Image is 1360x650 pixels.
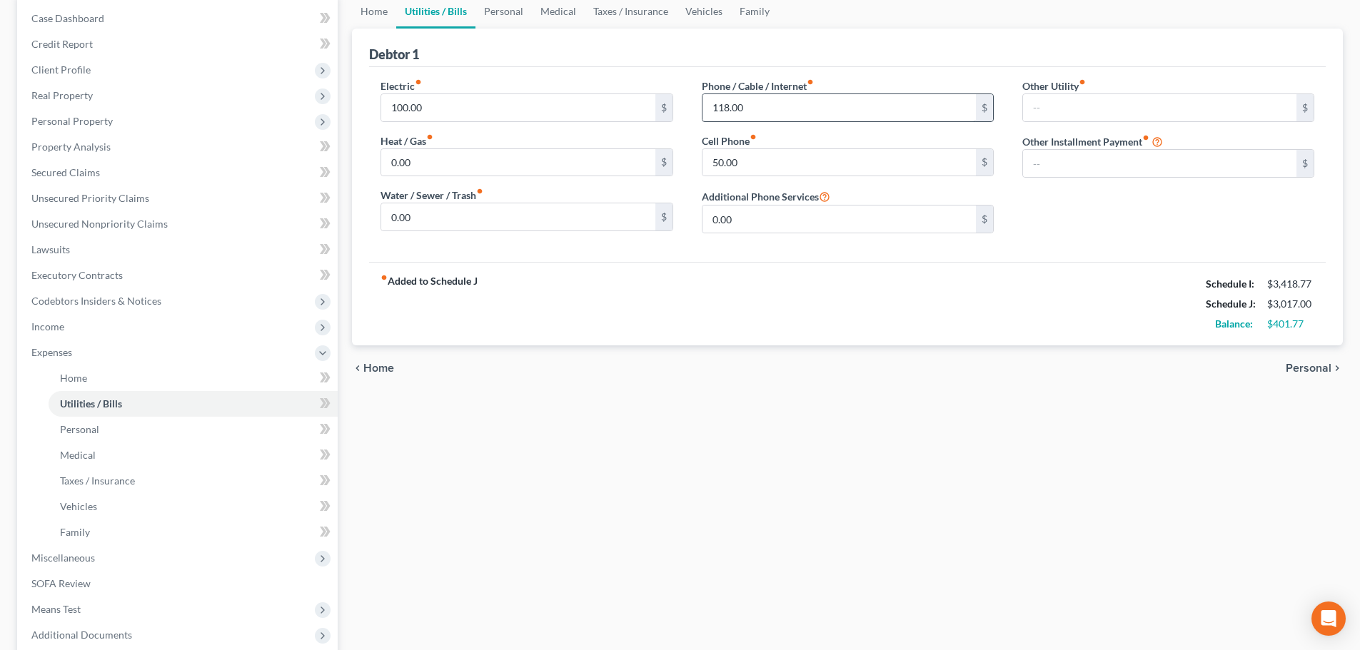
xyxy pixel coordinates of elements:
[31,192,149,204] span: Unsecured Priority Claims
[655,149,673,176] div: $
[702,94,976,121] input: --
[1022,78,1086,93] label: Other Utility
[702,78,814,93] label: Phone / Cable / Internet
[976,205,993,233] div: $
[31,346,72,358] span: Expenses
[49,442,338,468] a: Medical
[1022,134,1149,149] label: Other Installment Payment
[31,64,91,76] span: Client Profile
[381,149,655,176] input: --
[31,577,91,589] span: SOFA Review
[60,423,99,435] span: Personal
[807,78,814,86] i: fiber_manual_record
[1286,362,1331,374] span: Personal
[31,166,100,178] span: Secured Claims
[49,417,338,442] a: Personal
[655,94,673,121] div: $
[1023,150,1296,177] input: --
[49,468,338,494] a: Taxes / Insurance
[20,211,338,237] a: Unsecured Nonpriority Claims
[31,12,104,24] span: Case Dashboard
[60,474,135,487] span: Taxes / Insurance
[60,526,90,538] span: Family
[31,295,161,307] span: Codebtors Insiders & Notices
[1296,150,1314,177] div: $
[31,603,81,615] span: Means Test
[31,552,95,564] span: Miscellaneous
[381,274,478,334] strong: Added to Schedule J
[1206,298,1256,310] strong: Schedule J:
[702,133,757,148] label: Cell Phone
[976,94,993,121] div: $
[20,263,338,288] a: Executory Contracts
[1267,277,1314,291] div: $3,418.77
[20,31,338,57] a: Credit Report
[1331,362,1343,374] i: chevron_right
[20,186,338,211] a: Unsecured Priority Claims
[49,391,338,417] a: Utilities / Bills
[31,629,132,641] span: Additional Documents
[60,449,96,461] span: Medical
[381,188,483,203] label: Water / Sewer / Trash
[750,133,757,141] i: fiber_manual_record
[20,160,338,186] a: Secured Claims
[655,203,673,230] div: $
[31,115,113,127] span: Personal Property
[49,365,338,391] a: Home
[369,46,419,63] div: Debtor 1
[31,218,168,230] span: Unsecured Nonpriority Claims
[1215,318,1253,330] strong: Balance:
[426,133,433,141] i: fiber_manual_record
[31,141,111,153] span: Property Analysis
[352,362,363,374] i: chevron_left
[20,237,338,263] a: Lawsuits
[702,205,976,233] input: --
[381,78,422,93] label: Electric
[31,89,93,101] span: Real Property
[1206,278,1254,290] strong: Schedule I:
[702,188,830,205] label: Additional Phone Services
[20,6,338,31] a: Case Dashboard
[20,571,338,596] a: SOFA Review
[31,320,64,332] span: Income
[1079,78,1086,86] i: fiber_manual_record
[49,494,338,519] a: Vehicles
[20,134,338,160] a: Property Analysis
[476,188,483,195] i: fiber_manual_record
[1286,362,1343,374] button: Personal chevron_right
[60,397,122,410] span: Utilities / Bills
[1267,317,1314,331] div: $401.77
[49,519,338,545] a: Family
[1023,94,1296,121] input: --
[363,362,394,374] span: Home
[415,78,422,86] i: fiber_manual_record
[31,243,70,255] span: Lawsuits
[60,372,87,384] span: Home
[31,269,123,281] span: Executory Contracts
[381,274,388,281] i: fiber_manual_record
[381,94,655,121] input: --
[352,362,394,374] button: chevron_left Home
[60,500,97,512] span: Vehicles
[1142,134,1149,141] i: fiber_manual_record
[702,149,976,176] input: --
[31,38,93,50] span: Credit Report
[381,203,655,230] input: --
[1311,601,1346,636] div: Open Intercom Messenger
[1296,94,1314,121] div: $
[1267,297,1314,311] div: $3,017.00
[976,149,993,176] div: $
[381,133,433,148] label: Heat / Gas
